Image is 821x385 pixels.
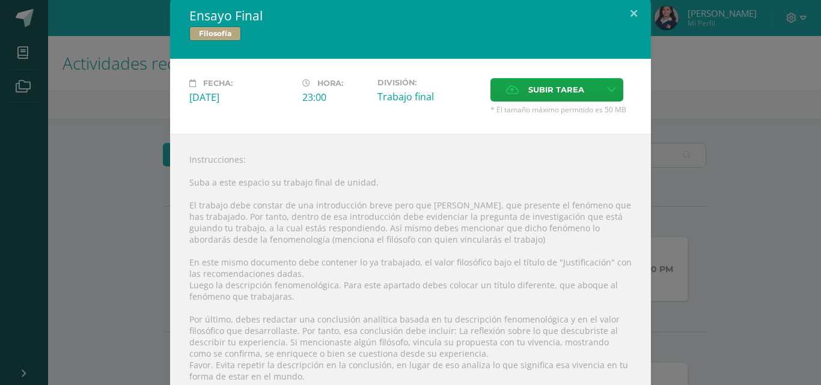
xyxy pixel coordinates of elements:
[189,7,632,24] h2: Ensayo Final
[317,79,343,88] span: Hora:
[528,79,584,101] span: Subir tarea
[377,90,481,103] div: Trabajo final
[302,91,368,104] div: 23:00
[203,79,233,88] span: Fecha:
[377,78,481,87] label: División:
[189,26,241,41] span: Filosofía
[490,105,632,115] span: * El tamaño máximo permitido es 50 MB
[189,91,293,104] div: [DATE]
